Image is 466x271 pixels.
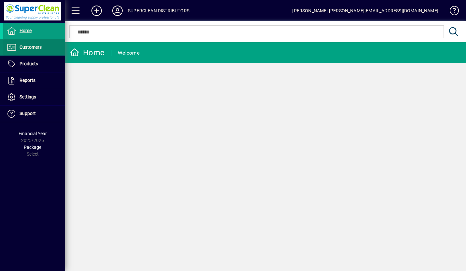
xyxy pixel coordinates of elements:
[20,111,36,116] span: Support
[19,131,47,136] span: Financial Year
[128,6,189,16] div: SUPERCLEAN DISTRIBUTORS
[3,72,65,89] a: Reports
[3,56,65,72] a: Products
[292,6,438,16] div: [PERSON_NAME] [PERSON_NAME][EMAIL_ADDRESS][DOMAIN_NAME]
[20,28,32,33] span: Home
[107,5,128,17] button: Profile
[3,106,65,122] a: Support
[20,94,36,99] span: Settings
[445,1,458,22] a: Knowledge Base
[20,45,42,50] span: Customers
[86,5,107,17] button: Add
[20,61,38,66] span: Products
[24,145,41,150] span: Package
[118,48,140,58] div: Welcome
[70,47,104,58] div: Home
[3,39,65,56] a: Customers
[20,78,35,83] span: Reports
[3,89,65,105] a: Settings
